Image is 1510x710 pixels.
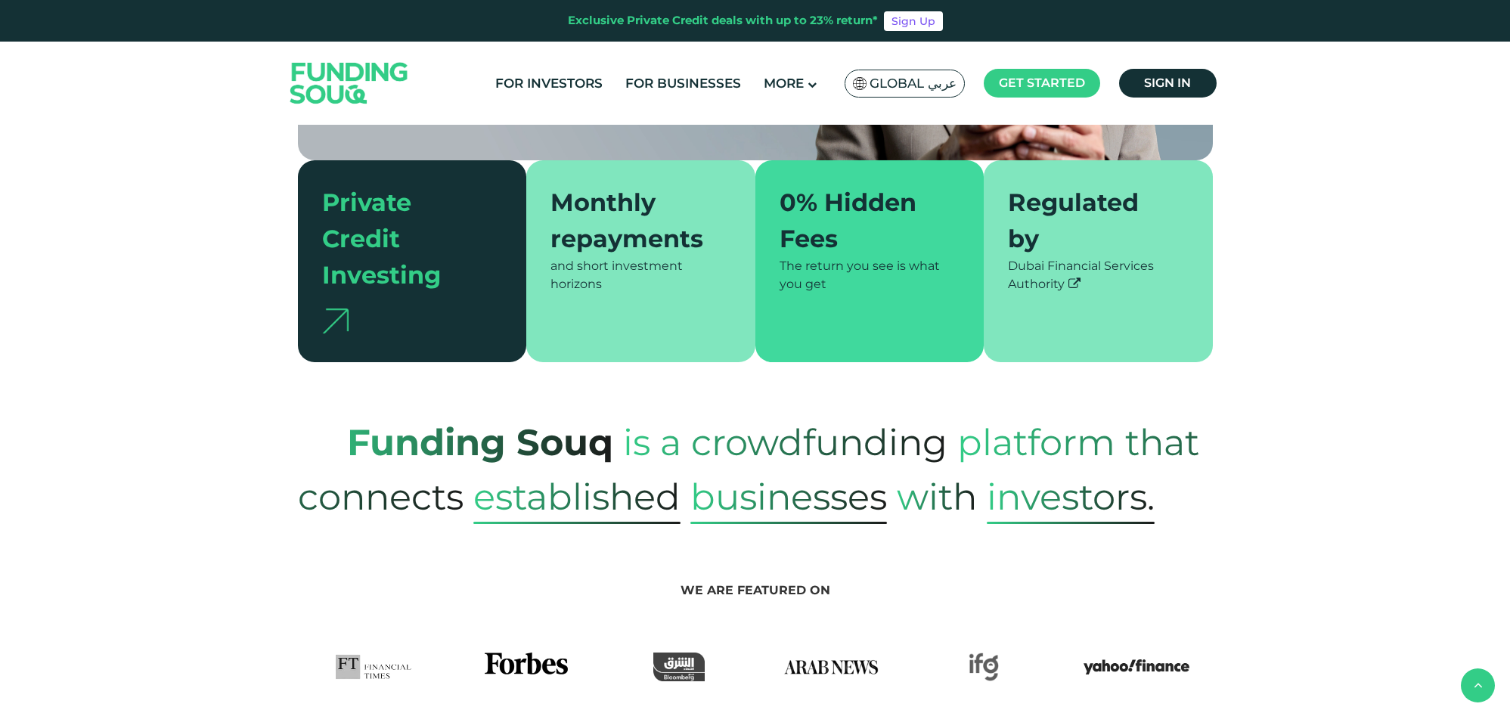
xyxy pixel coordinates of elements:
[853,77,867,90] img: SA Flag
[473,470,681,524] span: established
[1461,668,1495,702] button: back
[623,405,947,479] span: is a crowdfunding
[322,308,349,333] img: arrow
[999,76,1085,90] span: Get started
[1084,653,1189,681] img: Yahoo Finance Logo
[298,405,1199,534] span: platform that connects
[1008,257,1189,293] div: Dubai Financial Services Authority
[764,76,804,91] span: More
[780,257,960,293] div: The return you see is what you get
[347,420,613,464] strong: Funding Souq
[897,460,977,534] span: with
[550,184,713,257] div: Monthly repayments
[622,71,745,96] a: For Businesses
[322,184,485,293] div: Private Credit Investing
[568,12,878,29] div: Exclusive Private Credit deals with up to 23% return*
[550,257,731,293] div: and short investment horizons
[1008,184,1170,257] div: Regulated by
[1119,69,1217,98] a: Sign in
[681,583,830,597] span: We are featured on
[491,71,606,96] a: For Investors
[884,11,943,31] a: Sign Up
[780,184,942,257] div: 0% Hidden Fees
[1144,76,1191,90] span: Sign in
[653,653,705,681] img: Asharq Business Logo
[969,653,999,681] img: IFG Logo
[485,653,568,681] img: Forbes Logo
[275,45,423,121] img: Logo
[690,470,887,524] span: Businesses
[987,470,1155,524] span: Investors.
[778,653,884,681] img: Arab News Logo
[870,75,957,92] span: Global عربي
[336,653,412,681] img: FTLogo Logo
